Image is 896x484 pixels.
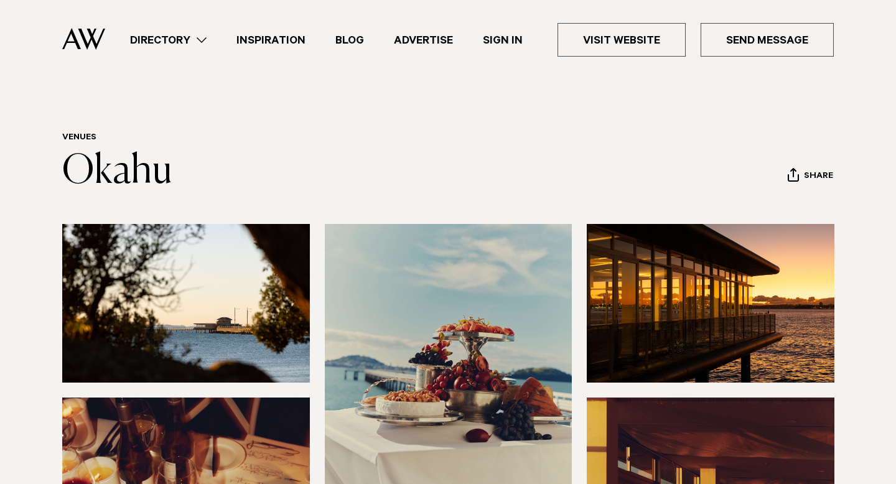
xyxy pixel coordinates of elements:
[320,32,379,49] a: Blog
[62,133,96,143] a: Venues
[701,23,834,57] a: Send Message
[787,167,834,186] button: Share
[222,32,320,49] a: Inspiration
[62,152,172,192] a: Okahu
[558,23,686,57] a: Visit Website
[379,32,468,49] a: Advertise
[468,32,538,49] a: Sign In
[115,32,222,49] a: Directory
[804,171,833,183] span: Share
[62,28,105,50] img: Auckland Weddings Logo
